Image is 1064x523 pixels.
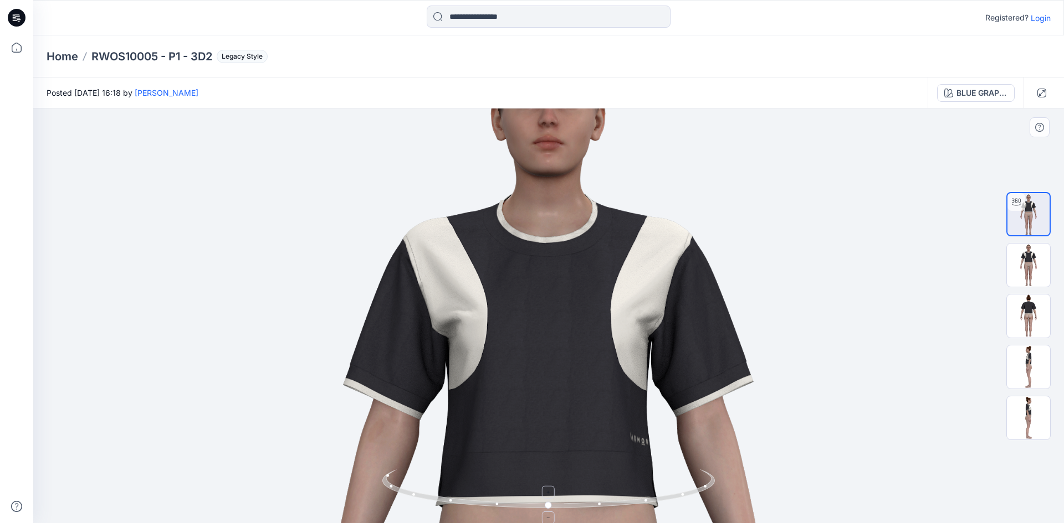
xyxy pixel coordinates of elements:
[135,88,198,97] a: [PERSON_NAME]
[1007,193,1050,235] img: turntable-02-10-2025-21:19:27
[217,50,268,63] span: Legacy Style
[1007,244,1050,287] img: RWOS10005 - 3D2_BLUE GRAPHITE SNOW WHITE
[1031,12,1051,24] p: Login
[985,11,1029,24] p: Registered?
[1007,396,1050,439] img: RWOS10005 - 3D2_BLUE GRAPHITE SNOW WHITE_Right
[91,49,212,64] p: RWOS10005 - P1 - 3D2
[1007,294,1050,338] img: RWOS10005 - 3D2_BLUE GRAPHITE SNOW WHITE_Back
[47,49,78,64] a: Home
[47,87,198,99] span: Posted [DATE] 16:18 by
[937,84,1015,102] button: BLUE GRAPHITE/ SNOW WHITE
[212,49,268,64] button: Legacy Style
[1007,345,1050,389] img: RWOS10005 - 3D2_BLUE GRAPHITE SNOW WHITE_Left
[956,87,1007,99] div: BLUE GRAPHITE/ SNOW WHITE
